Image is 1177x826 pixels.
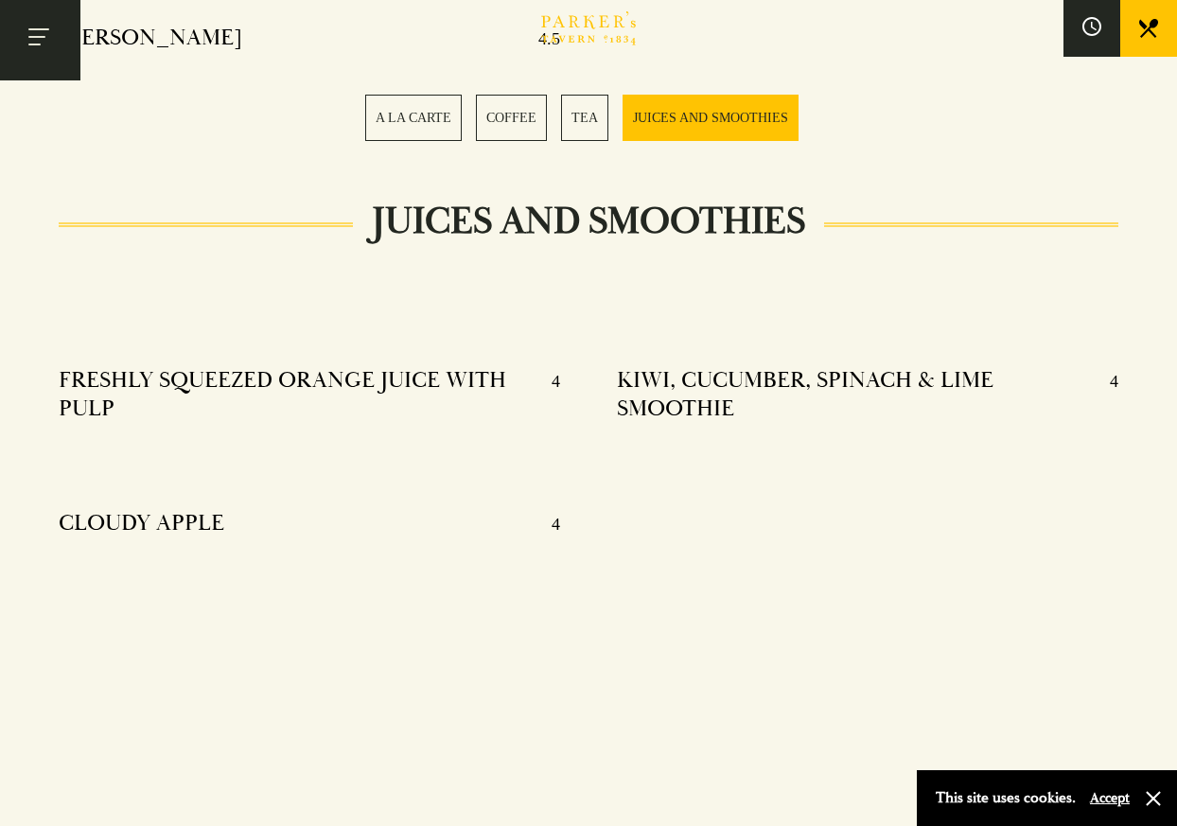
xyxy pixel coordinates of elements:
a: 2 / 4 [476,95,547,141]
a: 4 / 4 [623,95,799,141]
a: 3 / 4 [561,95,608,141]
h4: KIWI, CUCUMBER, SPINACH & LIME SMOOTHIE [617,366,1091,423]
p: 4 [533,366,560,423]
button: Close and accept [1144,789,1163,808]
p: 4 [1091,366,1118,423]
button: Accept [1090,789,1130,807]
p: This site uses cookies. [936,784,1076,812]
a: 1 / 4 [365,95,462,141]
h2: JUICES AND SMOOTHIES [353,199,824,244]
p: 4 [533,509,560,539]
h4: CLOUDY APPLE [59,509,224,539]
h4: [PERSON_NAME] [59,24,243,54]
h4: FRESHLY SQUEEZED ORANGE JUICE WITH PULP [59,366,533,423]
p: 4.5 [519,24,560,54]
